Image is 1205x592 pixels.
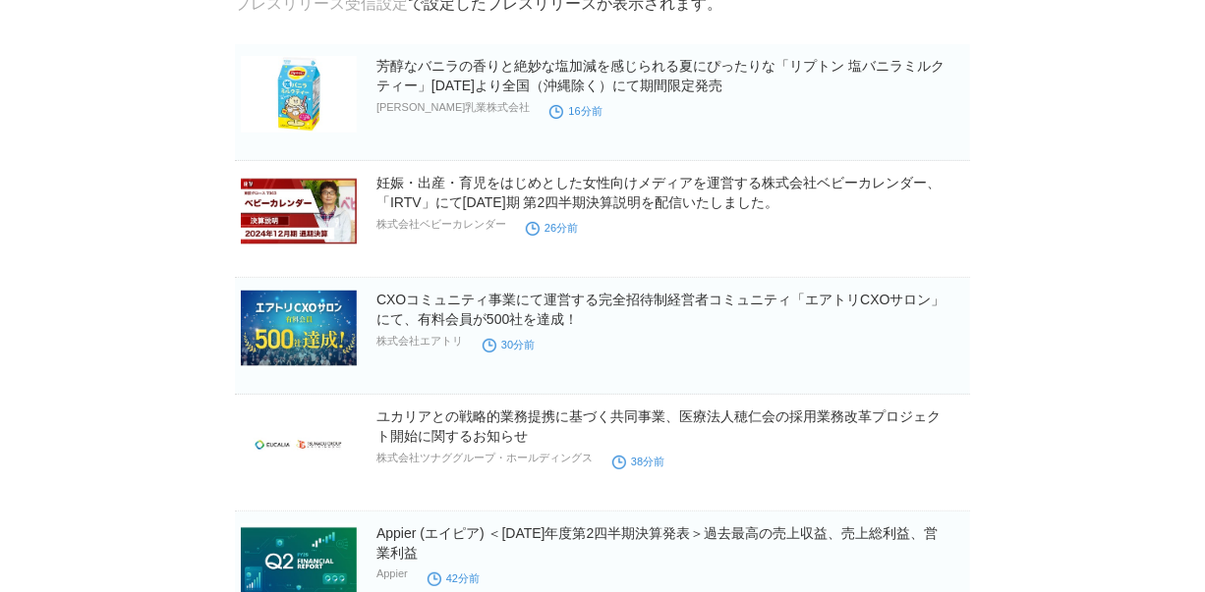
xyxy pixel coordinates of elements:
p: 株式会社ツナググループ・ホールディングス [376,451,593,465]
time: 16分前 [549,105,602,117]
time: 42分前 [428,572,480,584]
time: 38分前 [612,456,664,467]
img: ユカリアとの戦略的業務提携に基づく共同事業、医療法人穂仁会の採用業務改革プロジェクト開始に関するお知らせ [241,406,357,483]
a: 妊娠・出産・育児をはじめとした女性向けメディアを運営する株式会社ベビーカレンダー、「IRTV」にて[DATE]期 第2四半期決算説明を配信いたしました。 [376,175,941,210]
p: 株式会社エアトリ [376,334,463,349]
a: Appier (エイピア) ＜[DATE]年度第2四半期決算発表＞過去最高の売上収益、売上総利益、営業利益 [376,525,938,561]
time: 26分前 [526,222,578,234]
a: CXOコミュニティ事業にて運営する完全招待制経営者コミュニティ「エアトリCXOサロン」にて、有料会員が500社を達成！ [376,292,946,327]
a: ユカリアとの戦略的業務提携に基づく共同事業、医療法人穂仁会の採用業務改革プロジェクト開始に関するお知らせ [376,408,941,444]
img: CXOコミュニティ事業にて運営する完全招待制経営者コミュニティ「エアトリCXOサロン」にて、有料会員が500社を達成！ [241,290,357,366]
a: 芳醇なバニラの香りと絶妙な塩加減を感じられる夏にぴったりな「リプトン 塩バニラミルクティー」[DATE]より全国（沖縄除く）にて期間限定発売 [376,58,945,93]
p: 株式会社ベビーカレンダー [376,217,506,232]
p: Appier [376,567,408,579]
time: 30分前 [483,339,535,350]
p: [PERSON_NAME]乳業株式会社 [376,100,530,115]
img: 芳醇なバニラの香りと絶妙な塩加減を感じられる夏にぴったりな「リプトン 塩バニラミルクティー」8月19日（火）より全国（沖縄除く）にて期間限定発売 [241,56,357,133]
img: 妊娠・出産・育児をはじめとした女性向けメディアを運営する株式会社ベビーカレンダー、「IRTV」にて2025年12月期 第2四半期決算説明を配信いたしました。 [241,173,357,249]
